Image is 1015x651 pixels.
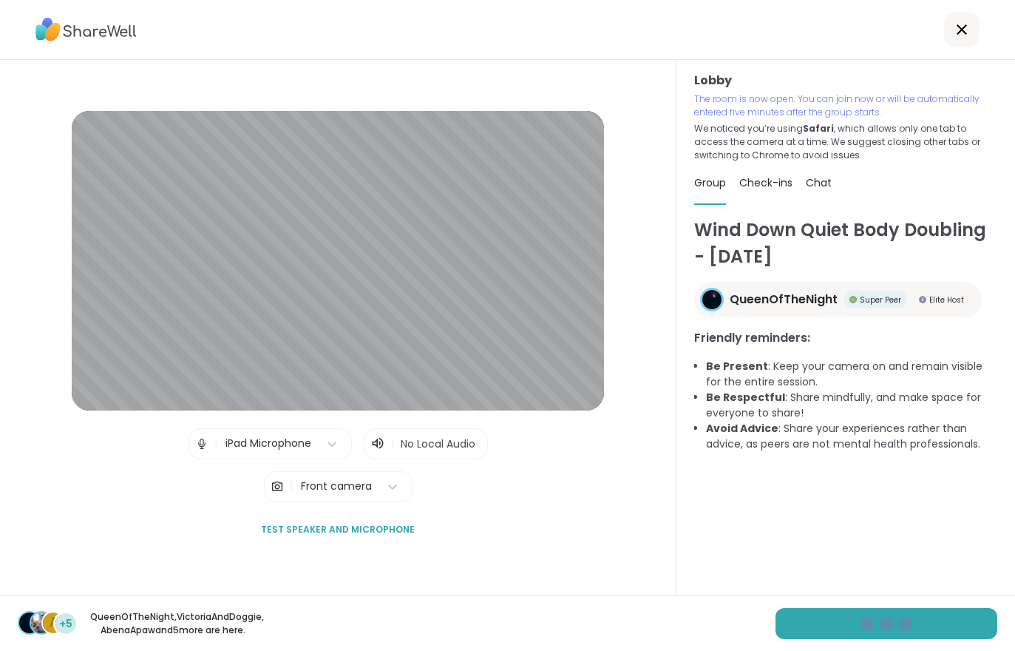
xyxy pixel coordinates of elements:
b: Be Present [706,359,768,374]
h1: Wind Down Quiet Body Doubling - [DATE] [694,217,997,270]
p: We noticed you’re using , which allows only one tab to access the camera at a time. We suggest cl... [694,122,997,162]
b: Avoid Advice [706,421,778,436]
span: | [290,472,293,502]
li: : Share mindfully, and make space for everyone to share! [706,390,997,421]
span: No Local Audio [401,436,475,451]
span: Chat [806,175,832,190]
span: Check-ins [739,175,792,190]
div: iPad Microphone [225,436,311,451]
img: VictoriaAndDoggie [31,613,52,633]
b: Be Respectful [706,390,785,405]
img: QueenOfTheNight [702,290,722,309]
img: Camera [271,472,284,502]
div: Front camera [301,479,372,494]
p: The room is now open. You can join now or will be automatically entered five minutes after the gr... [694,92,997,119]
span: A [50,613,58,633]
h3: Friendly reminders: [694,329,997,347]
p: QueenOfTheNight , VictoriaAndDoggie , AbenaApaw and 5 more are here. [90,610,256,637]
img: QueenOfTheNight [19,613,40,633]
b: Safari [803,122,834,135]
img: Elite Host [919,296,926,303]
span: QueenOfTheNight [730,291,838,308]
span: Test speaker and microphone [261,523,415,536]
li: : Keep your camera on and remain visible for the entire session. [706,359,997,390]
img: ShareWell Logo [35,13,137,47]
span: +5 [59,616,72,632]
img: Microphone [195,429,208,459]
span: | [391,435,395,453]
span: Super Peer [860,294,901,306]
img: Super Peer [849,296,857,303]
a: QueenOfTheNightQueenOfTheNightSuper PeerSuper PeerElite HostElite Host [694,282,982,317]
span: | [214,429,218,459]
span: Group [694,175,726,190]
span: Elite Host [929,294,964,306]
button: Test speaker and microphone [255,514,421,545]
h3: Lobby [694,72,997,90]
li: : Share your experiences rather than advice, as peers are not mental health professionals. [706,421,997,452]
